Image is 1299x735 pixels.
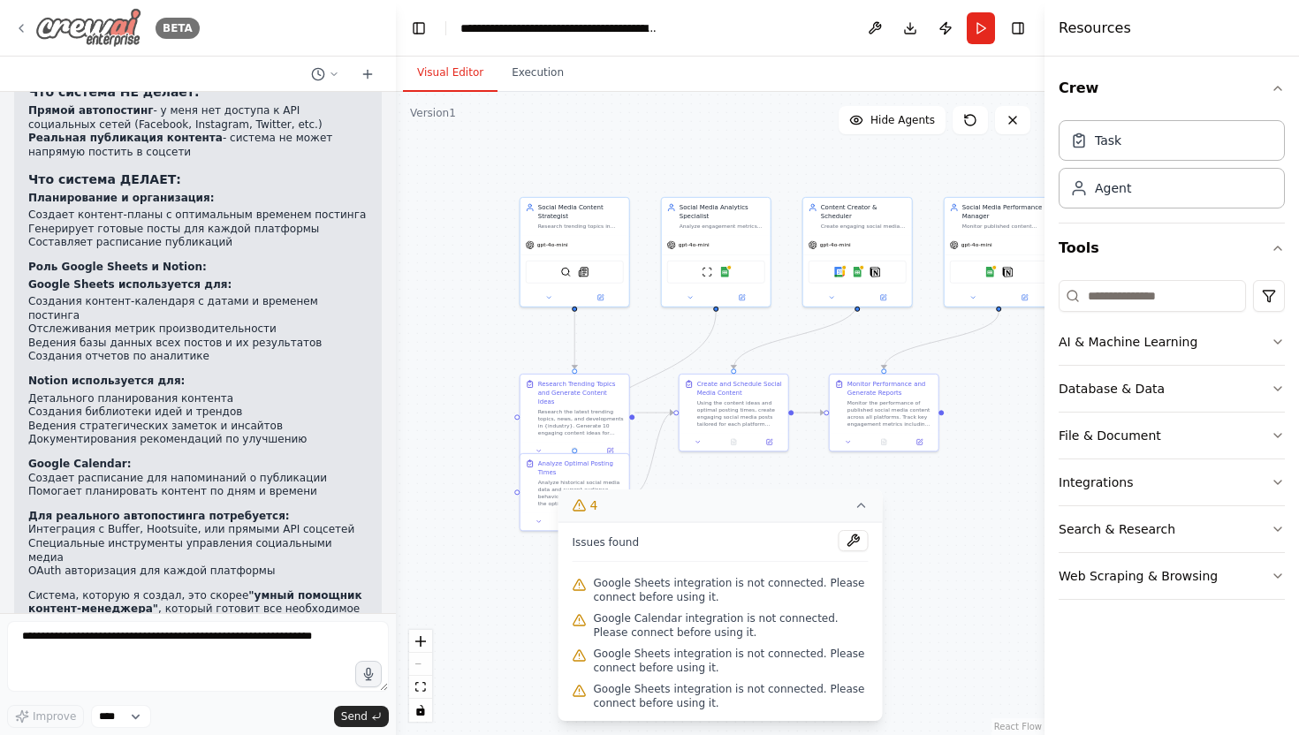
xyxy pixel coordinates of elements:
[594,611,869,640] span: Google Calendar integration is not connected. Please connect before using it.
[717,292,767,303] button: Open in side panel
[409,630,432,653] button: zoom in
[1095,179,1131,197] div: Agent
[28,510,290,522] strong: Для реального автопостинга потребуется:
[961,241,992,248] span: gpt-4o-mini
[538,380,624,406] div: Research Trending Topics and Generate Content Ideas
[538,459,624,477] div: Analyze Optimal Posting Times
[28,420,368,434] li: Ведения стратегических заметок и инсайтов
[556,516,593,527] button: No output available
[28,589,368,644] p: Система, которую я создал, это скорее , который готовит все необходимое для публикации, но финаль...
[28,537,368,565] li: Специальные инструменты управления социальными медиа
[984,267,995,277] img: Google Sheets
[697,399,783,428] div: Using the content ideas and optimal posting times, create engaging social media posts tailored fo...
[904,436,934,447] button: Open in side panel
[570,312,579,369] g: Edge from d39f59ff-eddb-4420-b58c-895b7a27d77a to 2777b191-0d35-474c-90e3-f011849e28a3
[28,172,181,186] strong: Что система ДЕЛАЕТ:
[1095,132,1121,149] div: Task
[1006,16,1030,41] button: Hide right sidebar
[821,223,907,230] div: Create engaging social media posts based on content ideas and schedule them for optimal posting t...
[537,241,568,248] span: gpt-4o-mini
[1059,413,1285,458] button: File & Document
[560,267,571,277] img: SerperDevTool
[870,113,935,127] span: Hide Agents
[719,267,730,277] img: Google Sheets
[820,241,851,248] span: gpt-4o-mini
[1059,459,1285,505] button: Integrations
[994,722,1042,731] a: React Flow attribution
[409,630,432,722] div: React Flow controls
[33,709,76,724] span: Improve
[680,203,765,221] div: Social Media Analytics Specialist
[538,223,624,230] div: Research trending topics in {industry} and generate engaging content ideas that align with brand ...
[702,267,712,277] img: ScrapeWebsiteTool
[661,197,771,307] div: Social Media Analytics SpecialistAnalyze engagement metrics across social media platforms and ide...
[1059,113,1285,223] div: Crew
[1059,224,1285,273] button: Tools
[341,709,368,724] span: Send
[634,408,673,417] g: Edge from 2777b191-0d35-474c-90e3-f011849e28a3 to 6a8f2b6c-9b9d-41f8-ac3b-6e2dc932908f
[28,278,232,291] strong: Google Sheets используется для:
[355,661,382,687] button: Click to speak your automation idea
[304,64,346,85] button: Switch to previous chat
[538,203,624,221] div: Social Media Content Strategist
[821,203,907,221] div: Content Creator & Scheduler
[28,208,368,223] li: Создает контент-планы с оптимальным временем постинга
[634,408,673,496] g: Edge from 19d2d0ed-fedc-4be4-a0ab-82e5822f64ee to 6a8f2b6c-9b9d-41f8-ac3b-6e2dc932908f
[962,223,1048,230] div: Monitor published content performance, track key metrics, and provide comprehensive reports with ...
[410,106,456,120] div: Version 1
[28,485,368,499] li: Помогает планировать контент по дням и времени
[729,303,862,369] g: Edge from b638179d-c963-4fed-8316-ee3014be55a3 to 6a8f2b6c-9b9d-41f8-ac3b-6e2dc932908f
[538,408,624,436] div: Research the latest trending topics, news, and developments in {industry}. Generate 10 engaging c...
[409,676,432,699] button: fit view
[1002,267,1013,277] img: Notion
[847,399,933,428] div: Monitor the performance of published social media content across all platforms. Track key engagem...
[28,236,368,250] li: Составляет расписание публикаций
[1059,553,1285,599] button: Web Scraping & Browsing
[28,472,368,486] li: Создает расписание для напоминаний о публикации
[1059,319,1285,365] button: AI & Machine Learning
[28,458,131,470] strong: Google Calendar:
[353,64,382,85] button: Start a new chat
[595,445,625,456] button: Open in side panel
[28,589,362,616] strong: "умный помощник контент-менеджера"
[944,197,1054,307] div: Social Media Performance ManagerMonitor published content performance, track key metrics, and pro...
[520,197,630,307] div: Social Media Content StrategistResearch trending topics in {industry} and generate engaging conte...
[715,436,752,447] button: No output available
[28,337,368,351] li: Ведения базы данных всех постов и их результатов
[962,203,1048,221] div: Social Media Performance Manager
[156,18,200,39] div: BETA
[847,380,933,398] div: Monitor Performance and Generate Reports
[1059,366,1285,412] button: Database & Data
[573,535,640,549] span: Issues found
[28,132,368,159] li: - система не может напрямую постить в соцсети
[409,699,432,722] button: toggle interactivity
[28,350,368,364] li: Создания отчетов по аналитике
[839,106,946,134] button: Hide Agents
[594,647,869,675] span: Google Sheets integration is not connected. Please connect before using it.
[538,479,624,507] div: Analyze historical social media data and current audience behavior patterns to determine the opti...
[594,682,869,710] span: Google Sheets integration is not connected. Please connect before using it.
[1059,64,1285,113] button: Crew
[570,312,720,449] g: Edge from d18fae0d-9f33-43d6-8756-7638d360cf21 to 19d2d0ed-fedc-4be4-a0ab-82e5822f64ee
[1059,18,1131,39] h4: Resources
[28,523,368,537] li: Интеграция с Buffer, Hootsuite, или прямыми API соцсетей
[520,453,630,532] div: Analyze Optimal Posting TimesAnalyze historical social media data and current audience behavior p...
[334,706,389,727] button: Send
[28,295,368,322] li: Создания контент-календаря с датами и временем постинга
[575,292,626,303] button: Open in side panel
[802,197,913,307] div: Content Creator & SchedulerCreate engaging social media posts based on content ideas and schedule...
[28,433,368,447] li: Документирования рекомендаций по улучшению
[28,104,368,132] li: - у меня нет доступа к API социальных сетей (Facebook, Instagram, Twitter, etc.)
[865,436,902,447] button: No output available
[498,55,578,92] button: Execution
[697,380,783,398] div: Create and Schedule Social Media Content
[829,374,939,452] div: Monitor Performance and Generate ReportsMonitor the performance of published social media content...
[578,267,589,277] img: SerplyNewsSearchTool
[834,267,845,277] img: Google Calendar
[28,132,223,144] strong: Реальная публикация контента
[460,19,659,37] nav: breadcrumb
[594,576,869,604] span: Google Sheets integration is not connected. Please connect before using it.
[28,104,153,117] strong: Прямой автопостинг
[680,223,765,230] div: Analyze engagement metrics across social media platforms and identify optimal posting times and p...
[406,16,431,41] button: Hide left sidebar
